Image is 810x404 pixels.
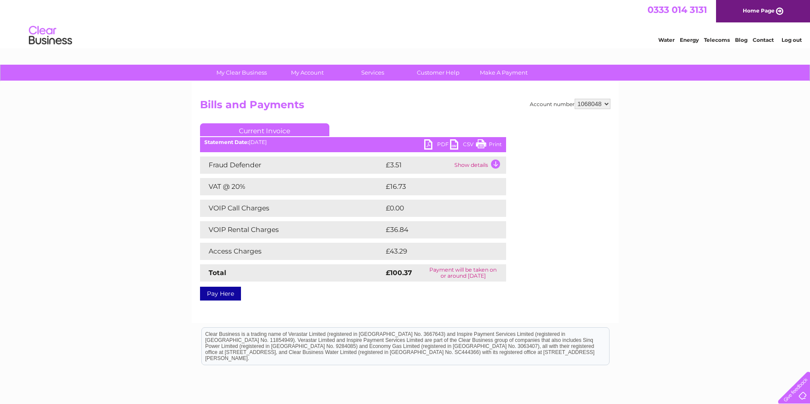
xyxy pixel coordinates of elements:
h2: Bills and Payments [200,99,610,115]
a: My Clear Business [206,65,277,81]
a: Make A Payment [468,65,539,81]
td: £3.51 [384,157,452,174]
div: [DATE] [200,139,506,145]
td: £36.84 [384,221,489,238]
td: £16.73 [384,178,488,195]
a: My Account [272,65,343,81]
a: PDF [424,139,450,152]
strong: £100.37 [386,269,412,277]
a: Pay Here [200,287,241,301]
a: Customer Help [403,65,474,81]
a: Services [337,65,408,81]
td: Access Charges [200,243,384,260]
a: Log out [782,37,802,43]
img: logo.png [28,22,72,49]
td: VAT @ 20% [200,178,384,195]
td: Fraud Defender [200,157,384,174]
td: VOIP Rental Charges [200,221,384,238]
strong: Total [209,269,226,277]
a: Telecoms [704,37,730,43]
b: Statement Date: [204,139,249,145]
td: £43.29 [384,243,488,260]
a: 0333 014 3131 [647,4,707,15]
a: CSV [450,139,476,152]
td: £0.00 [384,200,486,217]
a: Water [658,37,675,43]
a: Current Invoice [200,123,329,136]
a: Print [476,139,502,152]
td: VOIP Call Charges [200,200,384,217]
a: Blog [735,37,747,43]
td: Payment will be taken on or around [DATE] [420,264,506,282]
a: Contact [753,37,774,43]
div: Account number [530,99,610,109]
td: Show details [452,157,506,174]
div: Clear Business is a trading name of Verastar Limited (registered in [GEOGRAPHIC_DATA] No. 3667643... [202,5,609,42]
a: Energy [680,37,699,43]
